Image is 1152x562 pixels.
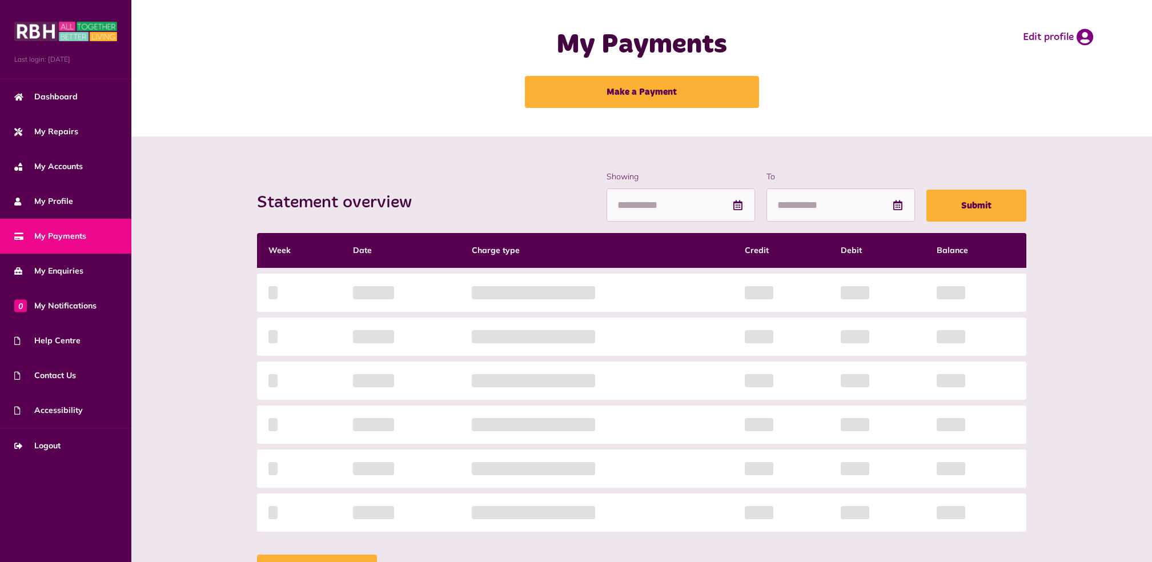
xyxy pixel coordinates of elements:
a: Edit profile [1023,29,1093,46]
span: My Profile [14,195,73,207]
span: My Accounts [14,160,83,172]
span: My Repairs [14,126,78,138]
span: Help Centre [14,335,81,347]
span: Contact Us [14,370,76,382]
img: MyRBH [14,20,117,43]
span: My Notifications [14,300,97,312]
h1: My Payments [414,29,870,62]
a: Make a Payment [525,76,759,108]
span: My Payments [14,230,86,242]
span: My Enquiries [14,265,83,277]
span: Last login: [DATE] [14,54,117,65]
span: Accessibility [14,404,83,416]
span: Logout [14,440,61,452]
span: 0 [14,299,27,312]
span: Dashboard [14,91,78,103]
